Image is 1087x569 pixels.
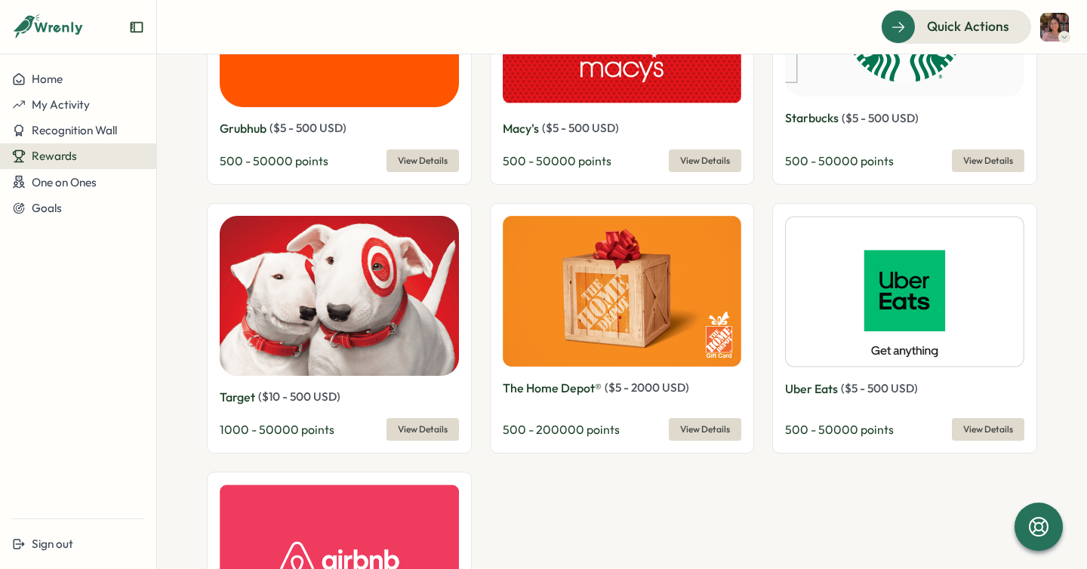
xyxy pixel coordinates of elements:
button: View Details [669,149,741,172]
span: Recognition Wall [32,123,117,137]
span: 500 - 50000 points [220,153,328,168]
span: One on Ones [32,175,97,189]
p: The Home Depot® [503,379,602,398]
span: View Details [963,150,1013,171]
button: View Details [952,418,1024,441]
span: Rewards [32,149,77,163]
span: ( $ 10 - 500 USD ) [258,389,340,404]
span: 500 - 200000 points [503,422,620,437]
img: Target [220,216,459,375]
span: Quick Actions [927,17,1009,36]
span: View Details [680,419,730,440]
span: Sign out [32,537,73,551]
span: View Details [398,150,448,171]
span: 500 - 50000 points [785,153,894,168]
p: Uber Eats [785,380,838,398]
img: Shreya Chatterjee [1040,13,1069,42]
button: View Details [669,418,741,441]
button: View Details [952,149,1024,172]
p: Starbucks [785,109,839,128]
p: Target [220,388,255,407]
span: ( $ 5 - 500 USD ) [542,121,619,135]
button: Expand sidebar [129,20,144,35]
span: ( $ 5 - 500 USD ) [269,121,346,135]
span: View Details [963,419,1013,440]
span: My Activity [32,97,90,112]
span: ( $ 5 - 2000 USD ) [605,380,689,395]
img: Uber Eats [785,216,1024,368]
button: View Details [386,149,459,172]
span: View Details [398,419,448,440]
span: Home [32,72,63,86]
span: 500 - 50000 points [503,153,611,168]
span: ( $ 5 - 500 USD ) [841,381,918,395]
button: View Details [386,418,459,441]
img: The Home Depot® [503,216,742,367]
span: View Details [680,150,730,171]
span: 500 - 50000 points [785,422,894,437]
span: Goals [32,201,62,215]
p: Grubhub [220,119,266,138]
span: ( $ 5 - 500 USD ) [842,111,919,125]
p: Macy's [503,119,539,138]
span: 1000 - 50000 points [220,422,334,437]
button: Quick Actions [881,10,1031,43]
